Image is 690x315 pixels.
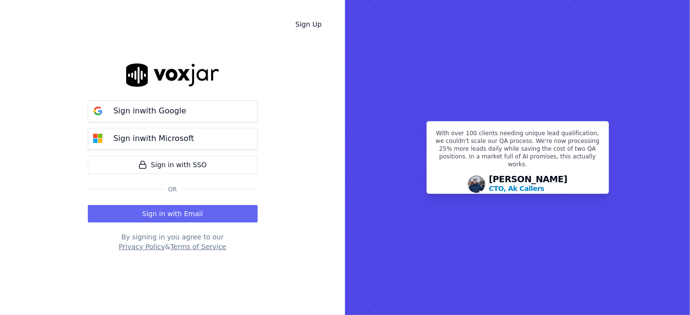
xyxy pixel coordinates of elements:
[88,129,108,148] img: microsoft Sign in button
[489,184,544,193] p: CTO, Ak Callers
[114,133,194,144] p: Sign in with Microsoft
[164,186,181,193] span: Or
[468,175,485,193] img: Avatar
[433,129,603,172] p: With over 100 clients needing unique lead qualification, we couldn't scale our QA process. We're ...
[88,156,258,174] a: Sign in with SSO
[88,205,258,222] button: Sign in with Email
[88,101,108,121] img: google Sign in button
[288,16,329,33] a: Sign Up
[489,175,568,193] div: [PERSON_NAME]
[126,63,219,86] img: logo
[170,242,226,252] button: Terms of Service
[114,105,186,117] p: Sign in with Google
[88,100,258,122] button: Sign inwith Google
[88,128,258,150] button: Sign inwith Microsoft
[88,232,258,252] div: By signing in you agree to our &
[119,242,165,252] button: Privacy Policy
